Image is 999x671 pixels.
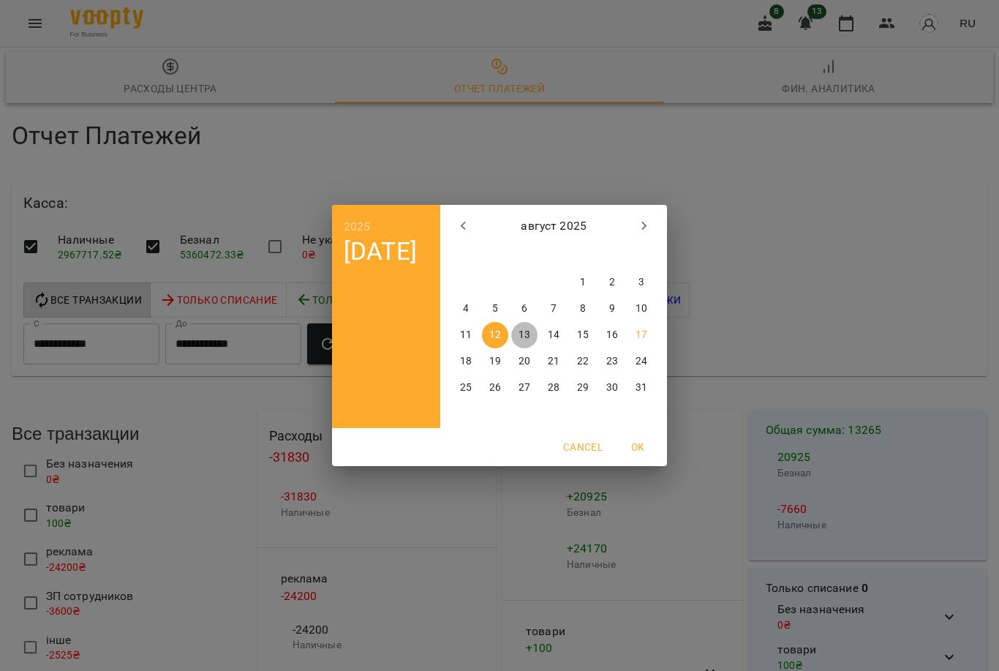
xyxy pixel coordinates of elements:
[344,236,417,266] button: [DATE]
[511,247,538,262] span: ср
[492,301,498,316] p: 5
[548,328,559,342] p: 14
[460,354,472,369] p: 18
[570,322,596,348] button: 15
[557,434,608,460] button: Cancel
[599,375,625,401] button: 30
[599,348,625,375] button: 23
[628,269,655,296] button: 3
[482,375,508,401] button: 26
[489,381,501,395] p: 26
[620,438,655,456] span: OK
[628,296,655,322] button: 10
[540,322,567,348] button: 14
[519,354,530,369] p: 20
[548,381,559,395] p: 28
[570,348,596,375] button: 22
[599,269,625,296] button: 2
[599,322,625,348] button: 16
[636,301,647,316] p: 10
[609,301,615,316] p: 9
[453,296,479,322] button: 4
[453,322,479,348] button: 11
[551,301,557,316] p: 7
[577,328,589,342] p: 15
[548,354,559,369] p: 21
[344,217,371,237] button: 2025
[580,301,586,316] p: 8
[482,322,508,348] button: 12
[609,275,615,290] p: 2
[519,328,530,342] p: 13
[540,296,567,322] button: 7
[521,301,527,316] p: 6
[482,296,508,322] button: 5
[628,322,655,348] button: 17
[638,275,644,290] p: 3
[540,375,567,401] button: 28
[540,247,567,262] span: чт
[570,296,596,322] button: 8
[463,301,469,316] p: 4
[482,348,508,375] button: 19
[636,328,647,342] p: 17
[511,296,538,322] button: 6
[606,381,618,395] p: 30
[489,354,501,369] p: 19
[570,247,596,262] span: пт
[628,247,655,262] span: вс
[540,348,567,375] button: 21
[511,322,538,348] button: 13
[580,275,586,290] p: 1
[563,438,603,456] span: Cancel
[599,247,625,262] span: сб
[636,354,647,369] p: 24
[577,354,589,369] p: 22
[460,381,472,395] p: 25
[489,328,501,342] p: 12
[453,375,479,401] button: 25
[511,375,538,401] button: 27
[606,354,618,369] p: 23
[570,269,596,296] button: 1
[628,375,655,401] button: 31
[628,348,655,375] button: 24
[570,375,596,401] button: 29
[453,247,479,262] span: пн
[481,217,627,235] p: август 2025
[460,328,472,342] p: 11
[482,247,508,262] span: вт
[577,381,589,395] p: 29
[614,434,661,460] button: OK
[606,328,618,342] p: 16
[636,381,647,395] p: 31
[453,348,479,375] button: 18
[511,348,538,375] button: 20
[599,296,625,322] button: 9
[519,381,530,395] p: 27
